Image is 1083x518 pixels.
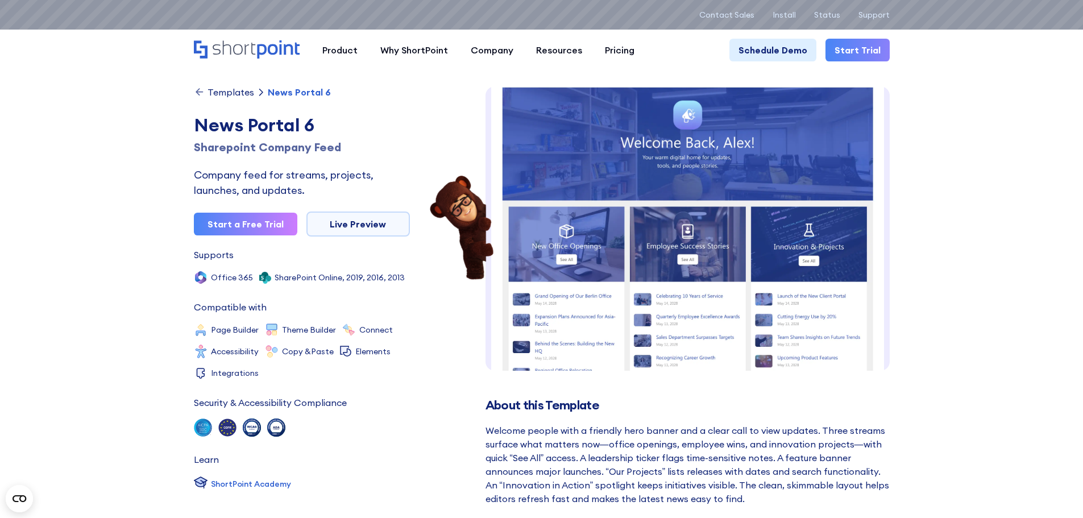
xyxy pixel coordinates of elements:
[194,167,410,198] div: Company feed for streams, projects, launches, and updates.
[825,39,890,61] a: Start Trial
[471,43,513,57] div: Company
[194,250,234,259] div: Supports
[211,369,259,377] div: Integrations
[211,326,259,334] div: Page Builder
[536,43,582,57] div: Resources
[194,418,212,437] img: soc 2
[194,86,254,98] a: Templates
[355,347,391,355] div: Elements
[282,326,336,334] div: Theme Builder
[858,10,890,19] a: Support
[194,398,347,407] div: Security & Accessibility Compliance
[211,273,253,281] div: Office 365
[275,273,405,281] div: SharePoint Online, 2019, 2016, 2013
[878,386,1083,518] iframe: Chat Widget
[211,347,259,355] div: Accessibility
[322,43,358,57] div: Product
[282,347,334,355] div: Copy &Paste
[194,455,219,464] div: Learn
[773,10,796,19] a: Install
[699,10,754,19] a: Contact Sales
[194,139,410,156] h1: Sharepoint Company Feed
[194,111,410,139] div: News Portal 6
[605,43,634,57] div: Pricing
[208,88,254,97] div: Templates
[814,10,840,19] a: Status
[211,478,291,490] div: ShortPoint Academy
[359,326,393,334] div: Connect
[194,475,291,492] a: ShortPoint Academy
[459,39,525,61] a: Company
[525,39,594,61] a: Resources
[311,39,369,61] a: Product
[194,213,297,235] a: Start a Free Trial
[194,40,300,60] a: Home
[380,43,448,57] div: Why ShortPoint
[594,39,646,61] a: Pricing
[486,398,890,412] h2: About this Template
[729,39,816,61] a: Schedule Demo
[486,424,890,505] div: Welcome people with a friendly hero banner and a clear call to view updates. Three streams surfac...
[194,302,267,312] div: Compatible with
[306,212,410,237] a: Live Preview
[6,485,33,512] button: Open CMP widget
[369,39,459,61] a: Why ShortPoint
[268,88,331,97] div: News Portal 6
